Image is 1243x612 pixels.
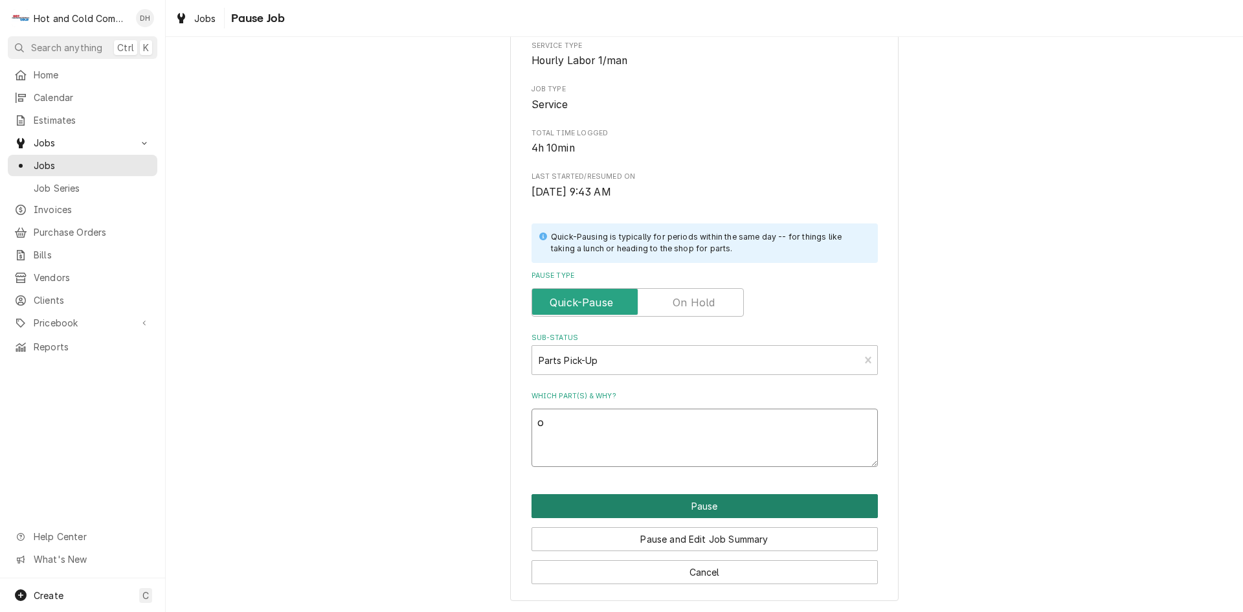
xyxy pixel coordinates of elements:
[532,53,878,69] span: Service Type
[532,271,878,317] div: Pause Type
[532,185,878,200] span: Last Started/Resumed On
[532,142,575,154] span: 4h 10min
[532,97,878,113] span: Job Type
[8,244,157,266] a: Bills
[34,530,150,543] span: Help Center
[34,271,151,284] span: Vendors
[8,132,157,153] a: Go to Jobs
[532,391,878,402] label: Which part(s) & why?
[34,552,150,566] span: What's New
[8,289,157,311] a: Clients
[532,141,878,156] span: Total Time Logged
[12,9,30,27] div: H
[532,41,878,51] span: Service Type
[532,54,628,67] span: Hourly Labor 1/man
[31,41,102,54] span: Search anything
[532,494,878,584] div: Button Group
[34,181,151,195] span: Job Series
[34,68,151,82] span: Home
[34,136,131,150] span: Jobs
[34,113,151,127] span: Estimates
[532,128,878,139] span: Total Time Logged
[532,98,568,111] span: Service
[34,159,151,172] span: Jobs
[34,340,151,354] span: Reports
[143,41,149,54] span: K
[142,589,149,602] span: C
[532,41,878,69] div: Service Type
[34,590,63,601] span: Create
[532,518,878,551] div: Button Group Row
[532,128,878,156] div: Total Time Logged
[8,64,157,85] a: Home
[34,248,151,262] span: Bills
[8,526,157,547] a: Go to Help Center
[532,494,878,518] div: Button Group Row
[227,10,285,27] span: Pause Job
[532,271,878,281] label: Pause Type
[170,8,221,29] a: Jobs
[532,172,878,182] span: Last Started/Resumed On
[34,293,151,307] span: Clients
[8,549,157,570] a: Go to What's New
[8,336,157,357] a: Reports
[532,494,878,518] button: Pause
[8,36,157,59] button: Search anythingCtrlK
[532,84,878,95] span: Job Type
[532,560,878,584] button: Cancel
[136,9,154,27] div: Daryl Harris's Avatar
[8,199,157,220] a: Invoices
[8,312,157,334] a: Go to Pricebook
[532,409,878,467] textarea: o
[8,177,157,199] a: Job Series
[34,203,151,216] span: Invoices
[532,333,878,375] div: Sub-Status
[8,87,157,108] a: Calendar
[532,551,878,584] div: Button Group Row
[194,12,216,25] span: Jobs
[34,316,131,330] span: Pricebook
[532,391,878,467] div: Which part(s) & why?
[8,267,157,288] a: Vendors
[8,155,157,176] a: Jobs
[12,9,30,27] div: Hot and Cold Commercial Kitchens, Inc.'s Avatar
[532,172,878,199] div: Last Started/Resumed On
[551,231,865,255] div: Quick-Pausing is typically for periods within the same day -- for things like taking a lunch or h...
[532,333,878,343] label: Sub-Status
[34,225,151,239] span: Purchase Orders
[532,527,878,551] button: Pause and Edit Job Summary
[34,91,151,104] span: Calendar
[532,186,611,198] span: [DATE] 9:43 AM
[34,12,129,25] div: Hot and Cold Commercial Kitchens, Inc.
[532,84,878,112] div: Job Type
[136,9,154,27] div: DH
[8,109,157,131] a: Estimates
[8,221,157,243] a: Purchase Orders
[117,41,134,54] span: Ctrl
